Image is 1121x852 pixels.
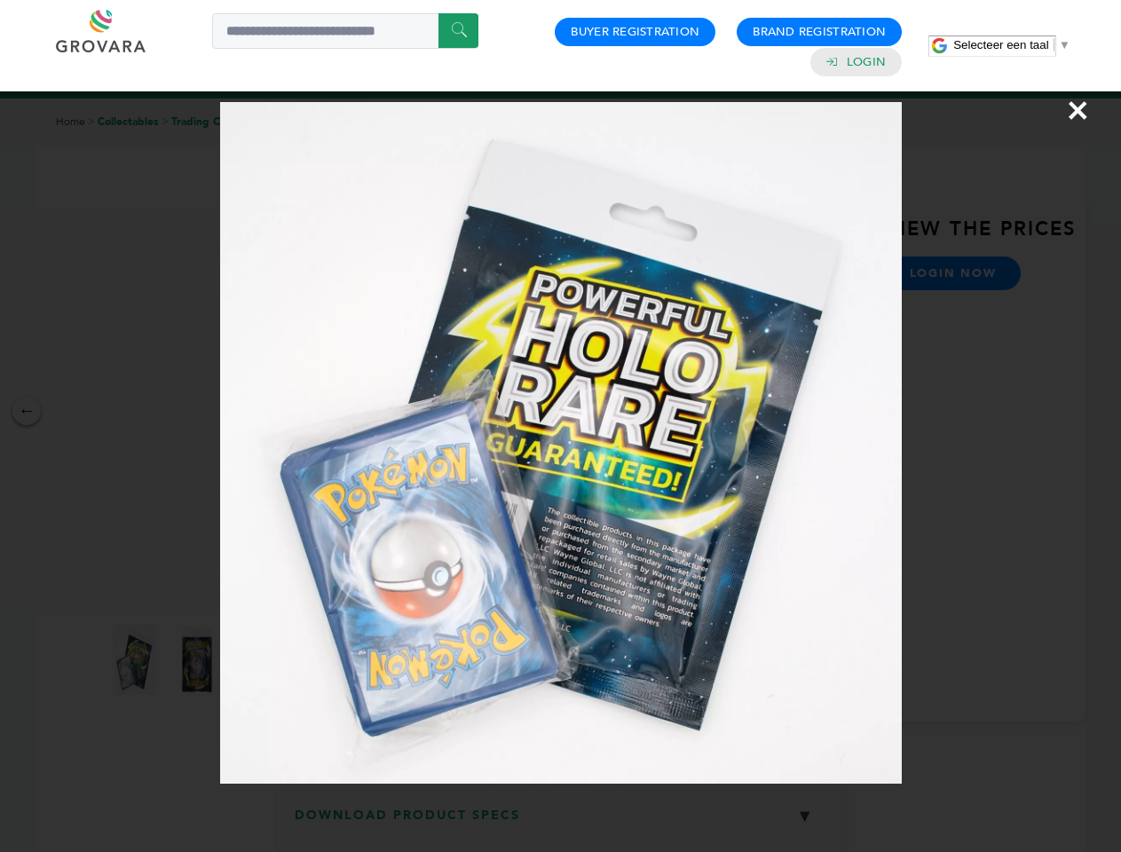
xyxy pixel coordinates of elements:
[1066,85,1090,135] span: ×
[212,13,478,49] input: Search a product or brand...
[220,102,902,784] img: Image Preview
[571,24,699,40] a: Buyer Registration
[1054,38,1054,51] span: ​
[953,38,1048,51] span: Selecteer een taal
[953,38,1070,51] a: Selecteer een taal​
[1059,38,1070,51] span: ▼
[753,24,886,40] a: Brand Registration
[847,54,886,70] a: Login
